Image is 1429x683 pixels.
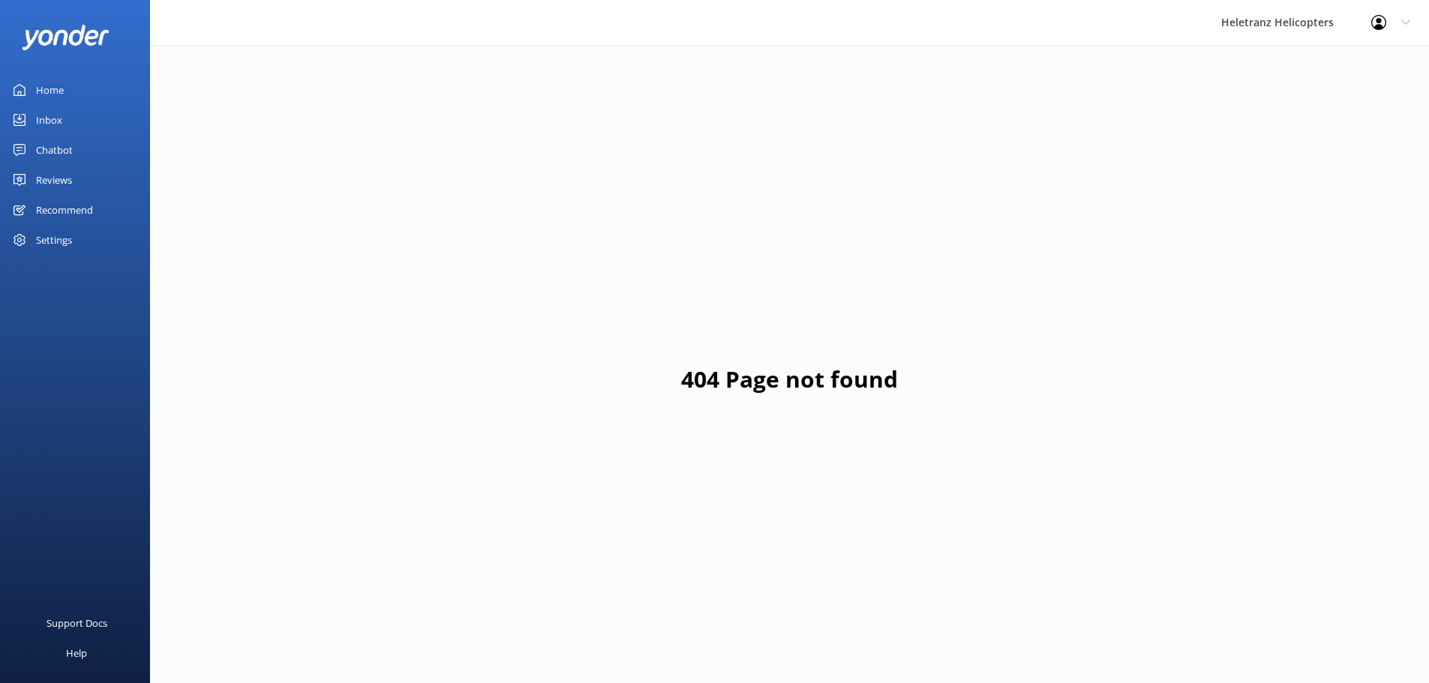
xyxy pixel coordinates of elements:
[66,638,87,668] div: Help
[36,75,64,105] div: Home
[36,225,72,255] div: Settings
[36,105,62,135] div: Inbox
[36,165,72,195] div: Reviews
[36,195,93,225] div: Recommend
[47,608,107,638] div: Support Docs
[36,135,73,165] div: Chatbot
[23,25,109,49] img: yonder-white-logo.png
[681,361,898,397] h1: 404 Page not found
